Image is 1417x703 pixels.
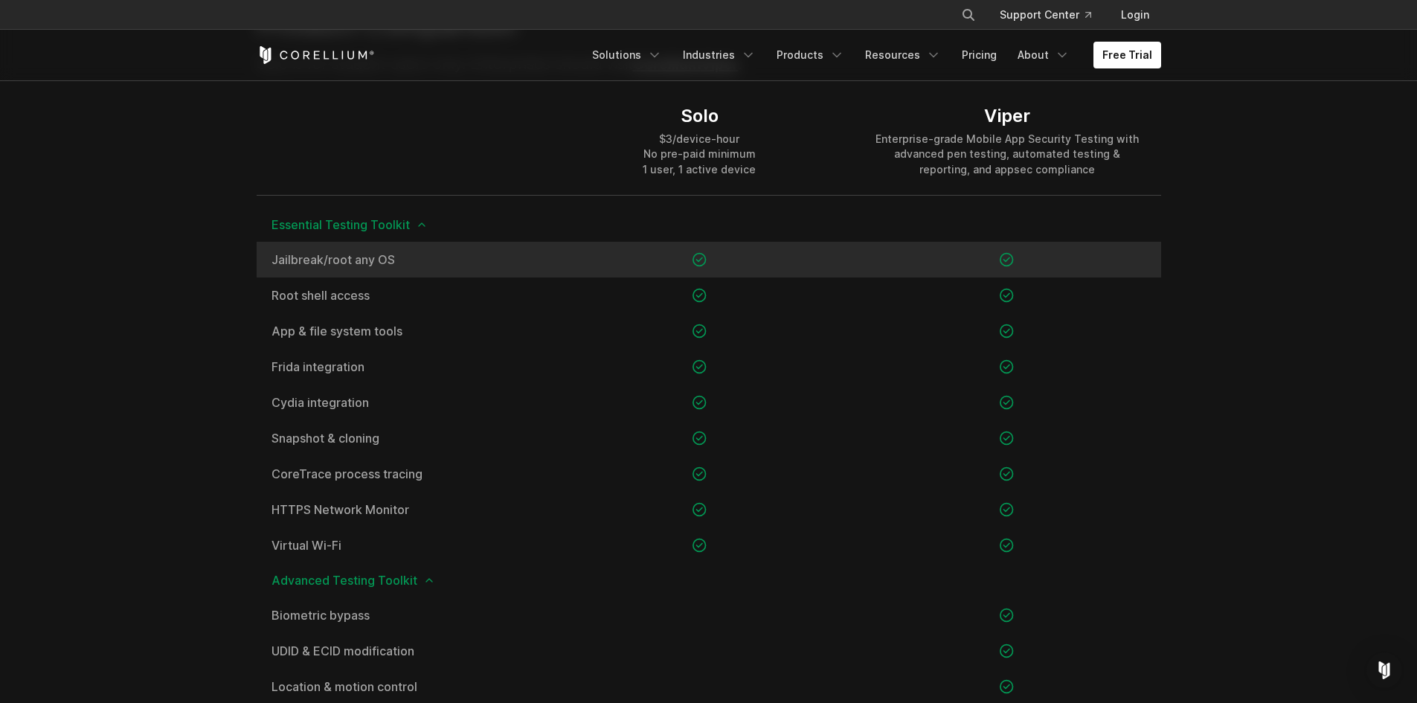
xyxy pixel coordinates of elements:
a: Frida integration [271,361,531,373]
a: Industries [674,42,765,68]
a: Products [768,42,853,68]
a: Resources [856,42,950,68]
div: Navigation Menu [583,42,1161,68]
a: Root shell access [271,289,531,301]
a: Pricing [953,42,1006,68]
a: Virtual Wi-Fi [271,539,531,551]
div: Navigation Menu [943,1,1161,28]
a: App & file system tools [271,325,531,337]
a: Support Center [988,1,1103,28]
a: Jailbreak/root any OS [271,254,531,266]
a: HTTPS Network Monitor [271,504,531,516]
a: Location & motion control [271,681,531,693]
div: Solo [643,105,756,127]
button: Search [955,1,982,28]
a: Corellium Home [257,46,375,64]
a: Snapshot & cloning [271,432,531,444]
a: Solutions [583,42,671,68]
a: UDID & ECID modification [271,645,531,657]
a: CoreTrace process tracing [271,468,531,480]
div: $3/device-hour No pre-paid minimum 1 user, 1 active device [643,132,756,176]
a: Login [1109,1,1161,28]
span: Essential Testing Toolkit [271,219,1146,231]
a: Cydia integration [271,397,531,408]
div: Open Intercom Messenger [1366,652,1402,688]
a: Biometric bypass [271,609,531,621]
a: Free Trial [1093,42,1161,68]
div: Enterprise-grade Mobile App Security Testing with advanced pen testing, automated testing & repor... [868,132,1146,176]
span: Advanced Testing Toolkit [271,574,1146,586]
a: About [1009,42,1079,68]
div: Viper [868,105,1146,127]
